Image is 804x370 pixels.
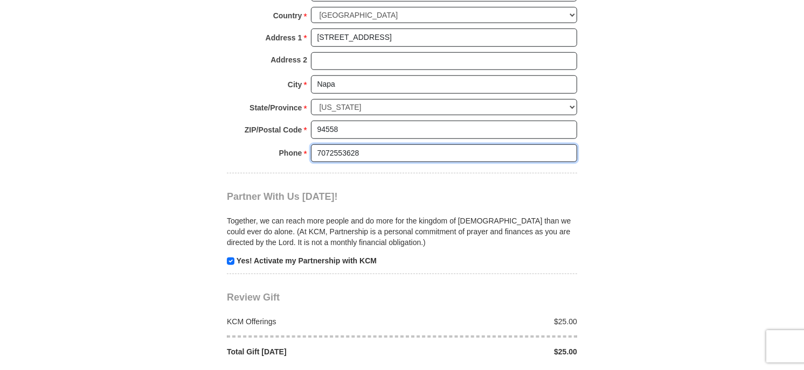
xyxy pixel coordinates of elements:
[221,346,403,357] div: Total Gift [DATE]
[227,191,338,202] span: Partner With Us [DATE]!
[288,77,302,92] strong: City
[227,215,577,248] p: Together, we can reach more people and do more for the kingdom of [DEMOGRAPHIC_DATA] than we coul...
[221,316,403,327] div: KCM Offerings
[402,316,583,327] div: $25.00
[402,346,583,357] div: $25.00
[249,100,302,115] strong: State/Province
[237,256,377,265] strong: Yes! Activate my Partnership with KCM
[273,8,302,23] strong: Country
[266,30,302,45] strong: Address 1
[279,145,302,160] strong: Phone
[245,122,302,137] strong: ZIP/Postal Code
[271,52,307,67] strong: Address 2
[227,292,280,303] span: Review Gift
